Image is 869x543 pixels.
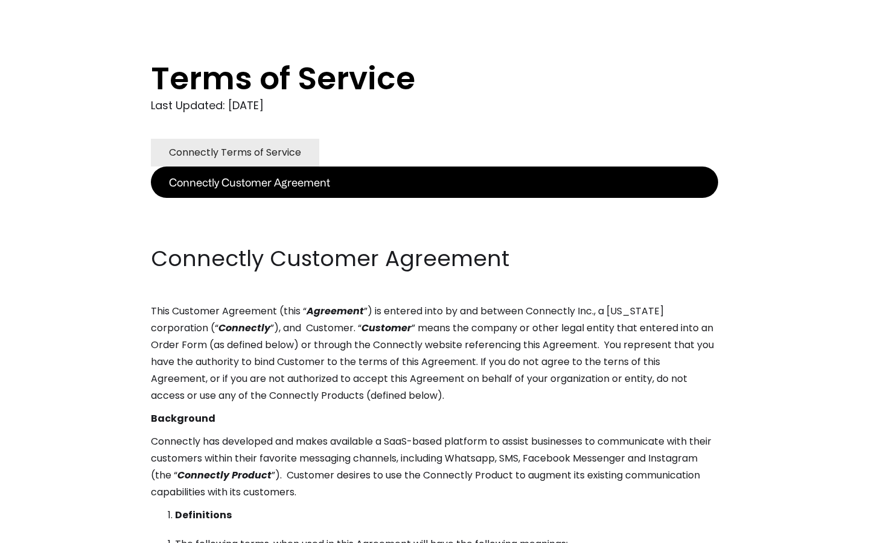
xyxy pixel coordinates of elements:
[175,508,232,522] strong: Definitions
[24,522,72,539] ul: Language list
[361,321,412,335] em: Customer
[169,174,330,191] div: Connectly Customer Agreement
[218,321,270,335] em: Connectly
[151,244,718,274] h2: Connectly Customer Agreement
[12,521,72,539] aside: Language selected: English
[307,304,364,318] em: Agreement
[151,60,670,97] h1: Terms of Service
[151,221,718,238] p: ‍
[177,468,272,482] em: Connectly Product
[151,97,718,115] div: Last Updated: [DATE]
[169,144,301,161] div: Connectly Terms of Service
[151,411,215,425] strong: Background
[151,198,718,215] p: ‍
[151,433,718,501] p: Connectly has developed and makes available a SaaS-based platform to assist businesses to communi...
[151,303,718,404] p: This Customer Agreement (this “ ”) is entered into by and between Connectly Inc., a [US_STATE] co...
